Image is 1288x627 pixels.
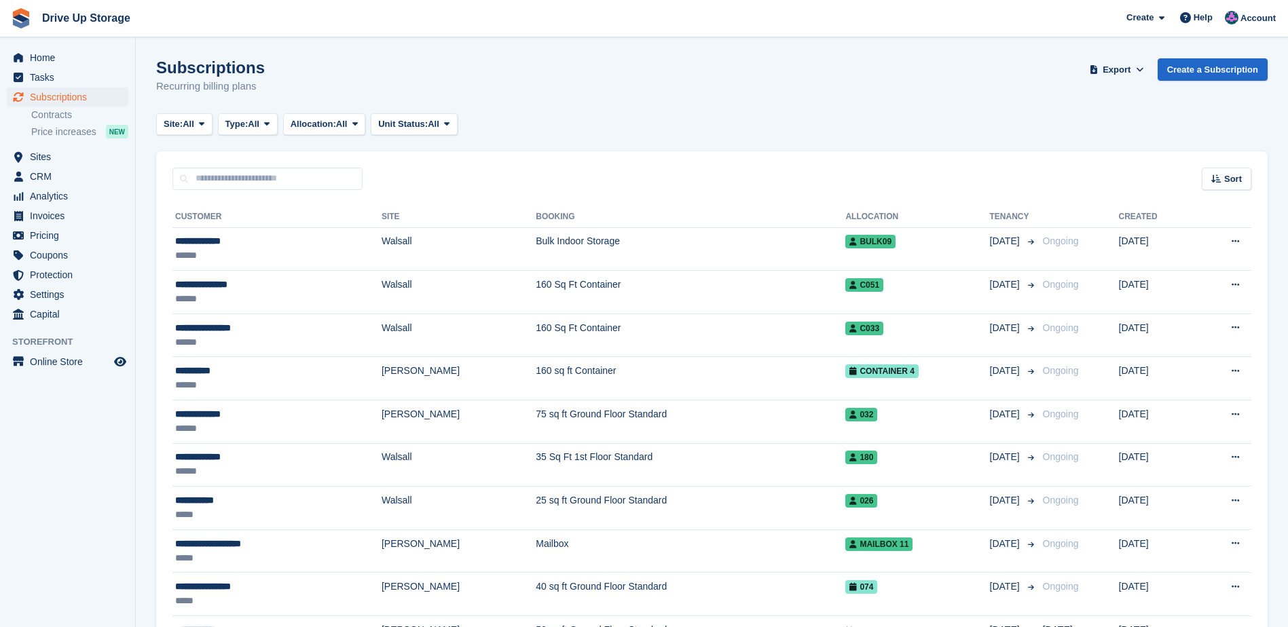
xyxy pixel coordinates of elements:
td: [PERSON_NAME] [382,529,536,573]
span: Site: [164,117,183,131]
span: Export [1103,63,1130,77]
td: 25 sq ft Ground Floor Standard [536,487,845,530]
a: menu [7,305,128,324]
a: menu [7,265,128,284]
a: menu [7,206,128,225]
a: Contracts [31,109,128,121]
img: Andy [1225,11,1238,24]
td: [DATE] [1119,573,1196,616]
span: [DATE] [990,450,1023,464]
span: Allocation: [291,117,336,131]
button: Site: All [156,113,213,136]
span: Coupons [30,246,111,265]
span: Ongoing [1043,538,1079,549]
span: All [336,117,348,131]
a: menu [7,352,128,371]
span: All [183,117,194,131]
span: All [428,117,439,131]
td: Walsall [382,443,536,487]
td: 40 sq ft Ground Floor Standard [536,573,845,616]
a: menu [7,187,128,206]
span: Subscriptions [30,88,111,107]
td: [DATE] [1119,529,1196,573]
span: Home [30,48,111,67]
a: Drive Up Storage [37,7,136,29]
h1: Subscriptions [156,58,265,77]
td: [PERSON_NAME] [382,357,536,400]
td: Walsall [382,313,536,357]
td: [PERSON_NAME] [382,573,536,616]
span: Tasks [30,68,111,87]
span: All [248,117,259,131]
button: Export [1087,58,1147,81]
span: [DATE] [990,234,1023,248]
span: CRM [30,167,111,186]
td: [DATE] [1119,487,1196,530]
span: Protection [30,265,111,284]
span: Type: [225,117,249,131]
a: menu [7,68,128,87]
td: Walsall [382,271,536,314]
a: Price increases NEW [31,124,128,139]
span: Price increases [31,126,96,138]
span: [DATE] [990,579,1023,594]
span: 026 [845,494,877,508]
th: Booking [536,206,845,228]
span: 074 [845,580,877,594]
th: Tenancy [990,206,1037,228]
a: menu [7,226,128,245]
td: Walsall [382,227,536,271]
span: Create [1126,11,1154,24]
td: [DATE] [1119,443,1196,487]
span: 032 [845,408,877,421]
button: Type: All [218,113,278,136]
a: menu [7,246,128,265]
span: Ongoing [1043,235,1079,246]
a: menu [7,147,128,166]
div: NEW [106,125,128,138]
span: Storefront [12,335,135,349]
span: Help [1194,11,1213,24]
span: Bulk09 [845,235,896,248]
td: Walsall [382,487,536,530]
td: 160 sq ft Container [536,357,845,400]
span: Pricing [30,226,111,245]
img: stora-icon-8386f47178a22dfd0bd8f6a31ec36ba5ce8667c1dd55bd0f319d3a0aa187defe.svg [11,8,31,28]
span: Sort [1224,172,1242,186]
td: Bulk Indoor Storage [536,227,845,271]
p: Recurring billing plans [156,79,265,94]
span: [DATE] [990,537,1023,551]
td: [DATE] [1119,357,1196,400]
a: menu [7,285,128,304]
th: Created [1119,206,1196,228]
span: Ongoing [1043,322,1079,333]
th: Customer [172,206,382,228]
span: Invoices [30,206,111,225]
span: Ongoing [1043,279,1079,290]
td: [PERSON_NAME] [382,400,536,444]
span: 180 [845,451,877,464]
span: Ongoing [1043,408,1079,419]
span: Sites [30,147,111,166]
td: 160 Sq Ft Container [536,271,845,314]
span: Ongoing [1043,495,1079,506]
th: Site [382,206,536,228]
span: Container 4 [845,364,918,378]
span: Settings [30,285,111,304]
td: 75 sq ft Ground Floor Standard [536,400,845,444]
span: Unit Status: [378,117,428,131]
span: C033 [845,322,883,335]
span: Account [1240,12,1276,25]
a: menu [7,167,128,186]
span: Analytics [30,187,111,206]
td: 160 Sq Ft Container [536,313,845,357]
a: menu [7,88,128,107]
span: Ongoing [1043,365,1079,376]
span: [DATE] [990,278,1023,292]
span: [DATE] [990,364,1023,378]
span: [DATE] [990,407,1023,421]
button: Allocation: All [283,113,366,136]
span: Capital [30,305,111,324]
td: 35 Sq Ft 1st Floor Standard [536,443,845,487]
a: menu [7,48,128,67]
